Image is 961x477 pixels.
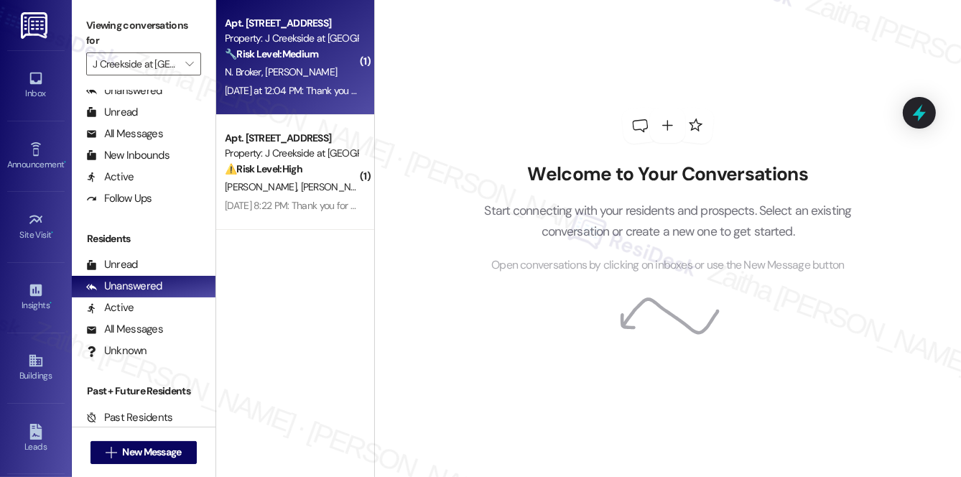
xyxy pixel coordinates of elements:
div: Unanswered [86,83,162,98]
span: [PERSON_NAME] [225,180,301,193]
div: Apt. [STREET_ADDRESS] [225,16,358,31]
div: Unanswered [86,279,162,294]
span: Open conversations by clicking on inboxes or use the New Message button [491,256,844,274]
span: N. Broker [225,65,265,78]
a: Inbox [7,66,65,105]
a: Insights • [7,278,65,317]
button: New Message [90,441,197,464]
div: All Messages [86,126,163,142]
div: Property: J Creekside at [GEOGRAPHIC_DATA] [225,31,358,46]
span: [PERSON_NAME] [265,65,337,78]
i:  [106,447,116,458]
span: • [52,228,54,238]
div: Property: J Creekside at [GEOGRAPHIC_DATA] [225,146,358,161]
span: • [64,157,66,167]
a: Leads [7,420,65,458]
div: New Inbounds [86,148,170,163]
div: Unknown [86,343,147,358]
strong: 🔧 Risk Level: Medium [225,47,318,60]
span: New Message [122,445,181,460]
i:  [185,58,193,70]
div: Follow Ups [86,191,152,206]
div: Unread [86,257,138,272]
input: All communities [93,52,178,75]
span: • [50,298,52,308]
h2: Welcome to Your Conversations [463,163,873,186]
div: Apt. [STREET_ADDRESS] [225,131,358,146]
div: All Messages [86,322,163,337]
p: Start connecting with your residents and prospects. Select an existing conversation or create a n... [463,200,873,241]
strong: ⚠️ Risk Level: High [225,162,302,175]
a: Buildings [7,348,65,387]
div: Past + Future Residents [72,384,215,399]
span: [PERSON_NAME] [300,180,372,193]
a: Site Visit • [7,208,65,246]
label: Viewing conversations for [86,14,201,52]
img: ResiDesk Logo [21,12,50,39]
div: Residents [72,231,215,246]
div: Active [86,170,134,185]
div: Active [86,300,134,315]
div: Past Residents [86,410,173,425]
div: Unread [86,105,138,120]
